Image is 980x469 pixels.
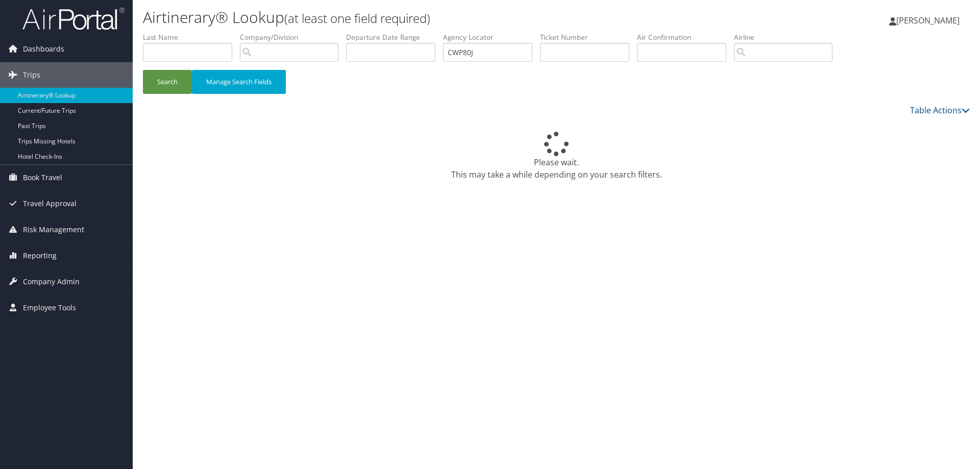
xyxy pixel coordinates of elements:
h1: Airtinerary® Lookup [143,7,694,28]
button: Search [143,70,192,94]
label: Airline [734,32,840,42]
div: Please wait. This may take a while depending on your search filters. [143,132,970,181]
button: Manage Search Fields [192,70,286,94]
label: Departure Date Range [346,32,443,42]
a: Table Actions [910,105,970,116]
span: Employee Tools [23,295,76,320]
label: Ticket Number [540,32,637,42]
img: airportal-logo.png [22,7,125,31]
label: Agency Locator [443,32,540,42]
label: Company/Division [240,32,346,42]
small: (at least one field required) [284,10,430,27]
span: [PERSON_NAME] [896,15,960,26]
span: Dashboards [23,36,64,62]
span: Book Travel [23,165,62,190]
a: [PERSON_NAME] [889,5,970,36]
span: Travel Approval [23,191,77,216]
span: Trips [23,62,40,88]
span: Company Admin [23,269,80,294]
span: Reporting [23,243,57,268]
label: Air Confirmation [637,32,734,42]
label: Last Name [143,32,240,42]
span: Risk Management [23,217,84,242]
